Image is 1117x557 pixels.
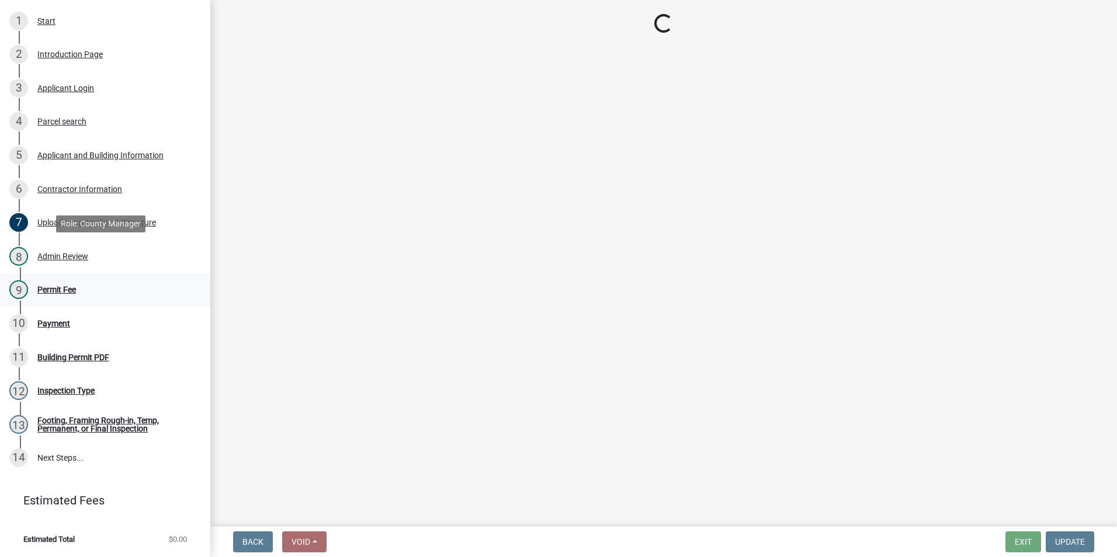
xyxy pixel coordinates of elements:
[9,12,28,30] div: 1
[9,180,28,199] div: 6
[9,146,28,165] div: 5
[242,537,263,546] span: Back
[37,353,109,361] div: Building Permit PDF
[9,45,28,64] div: 2
[56,215,145,232] div: Role: County Manager
[9,489,192,512] a: Estimated Fees
[9,280,28,299] div: 9
[9,348,28,367] div: 11
[37,416,192,433] div: Footing, Framing Rough-in, Temp, Permanent, or Final Inspection
[23,535,75,543] span: Estimated Total
[282,531,327,552] button: Void
[37,319,70,328] div: Payment
[1055,537,1085,546] span: Update
[1046,531,1094,552] button: Update
[9,112,28,131] div: 4
[169,535,187,543] span: $0.00
[37,218,156,227] div: Uploads and Applicant Signature
[292,537,310,546] span: Void
[37,387,95,395] div: Inspection Type
[37,117,86,126] div: Parcel search
[37,252,88,260] div: Admin Review
[37,151,164,159] div: Applicant and Building Information
[9,381,28,400] div: 12
[37,50,103,58] div: Introduction Page
[37,84,94,92] div: Applicant Login
[1005,531,1041,552] button: Exit
[9,79,28,98] div: 3
[9,415,28,434] div: 13
[9,448,28,467] div: 14
[37,17,55,25] div: Start
[9,247,28,266] div: 8
[9,314,28,333] div: 10
[233,531,273,552] button: Back
[37,185,122,193] div: Contractor Information
[9,213,28,232] div: 7
[37,286,76,294] div: Permit Fee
